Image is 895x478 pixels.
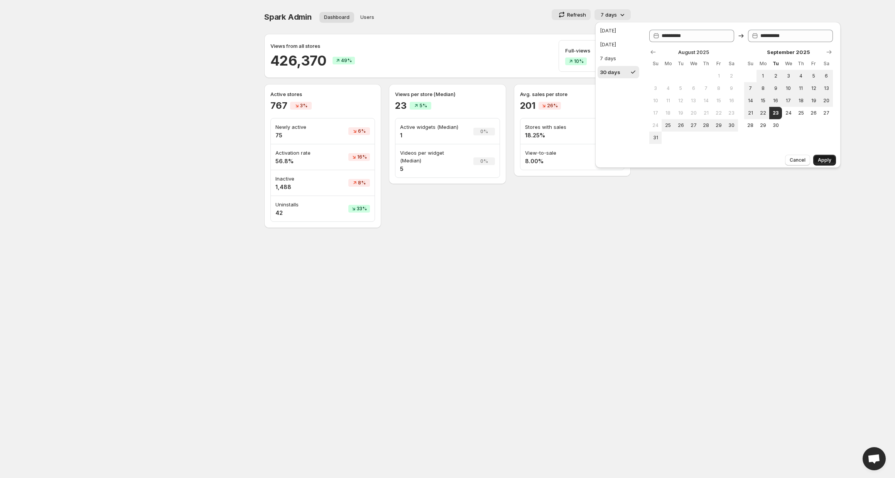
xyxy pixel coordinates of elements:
span: 28 [703,122,709,128]
button: Monday August 18 2025 [662,107,674,119]
button: Saturday August 23 2025 [725,107,738,119]
h4: 8.00% [525,157,580,165]
p: Inactive [275,175,328,182]
h2: 201 [520,100,535,112]
th: Wednesday [687,57,700,70]
span: 1 [760,73,766,79]
th: Monday [757,57,769,70]
span: 10 [785,85,792,91]
span: 3% [300,103,307,109]
button: Saturday September 13 2025 [820,82,833,95]
th: Wednesday [782,57,795,70]
span: We [785,61,792,67]
p: Active widgets (Median) [400,123,464,131]
span: 13 [690,98,697,104]
th: Monday [662,57,674,70]
div: Open chat [863,447,886,470]
span: Th [798,61,804,67]
button: Monday August 4 2025 [662,82,674,95]
button: Thursday August 7 2025 [700,82,713,95]
button: Cancel [785,155,810,166]
p: Views per store (Median) [395,90,500,98]
p: Views from all stores [270,42,320,50]
p: Videos per widget (Median) [400,149,464,164]
button: Friday August 15 2025 [713,95,725,107]
button: Thursday August 21 2025 [700,107,713,119]
button: Saturday August 9 2025 [725,82,738,95]
p: Stores with sales [525,123,580,131]
button: Monday September 22 2025 [757,107,769,119]
span: Tu [677,61,684,67]
h4: 18.25% [525,132,580,139]
span: 8 [716,85,722,91]
button: Monday September 15 2025 [757,95,769,107]
button: Refresh [552,9,591,20]
span: 6 [823,73,830,79]
span: We [690,61,697,67]
button: 7 days [594,9,631,20]
p: Activation rate [275,149,328,157]
span: 49% [341,57,352,64]
span: 2 [772,73,779,79]
span: Th [703,61,709,67]
button: End of range Today Tuesday September 23 2025 [769,107,782,119]
span: 14 [703,98,709,104]
button: Saturday September 20 2025 [820,95,833,107]
th: Friday [713,57,725,70]
div: 30 days [600,68,620,76]
span: 9 [728,85,735,91]
button: Monday September 8 2025 [757,82,769,95]
th: Sunday [649,57,662,70]
button: Wednesday August 13 2025 [687,95,700,107]
span: 4 [665,85,671,91]
span: 21 [747,110,754,116]
span: 20 [823,98,830,104]
span: 10 [652,98,659,104]
span: 11 [798,85,804,91]
span: 27 [823,110,830,116]
h4: 1,488 [275,183,328,191]
h4: 56.8% [275,157,328,165]
h2: 426,370 [270,51,326,70]
span: 5% [419,103,427,109]
span: Tu [772,61,779,67]
th: Tuesday [674,57,687,70]
button: Saturday September 27 2025 [820,107,833,119]
button: 30 days [598,66,639,78]
button: Tuesday August 19 2025 [674,107,687,119]
button: Wednesday August 6 2025 [687,82,700,95]
button: Sunday September 28 2025 [744,119,757,132]
span: 23 [728,110,735,116]
button: Tuesday September 16 2025 [769,95,782,107]
span: 16% [357,154,367,160]
button: Wednesday September 17 2025 [782,95,795,107]
button: Friday August 29 2025 [713,119,725,132]
span: 7 [703,85,709,91]
th: Sunday [744,57,757,70]
span: 15 [760,98,766,104]
span: 9 [772,85,779,91]
th: Thursday [795,57,807,70]
button: Thursday September 4 2025 [795,70,807,82]
span: 3 [785,73,792,79]
span: 0% [480,128,488,135]
span: Su [652,61,659,67]
span: 24 [652,122,659,128]
button: Thursday September 11 2025 [795,82,807,95]
button: Monday September 1 2025 [757,70,769,82]
th: Friday [807,57,820,70]
span: 13 [823,85,830,91]
span: 30 [728,122,735,128]
button: Wednesday September 24 2025 [782,107,795,119]
button: Wednesday September 10 2025 [782,82,795,95]
span: 22 [760,110,766,116]
span: 15 [716,98,722,104]
th: Saturday [820,57,833,70]
button: Show previous month, July 2025 [648,47,659,57]
span: 6% [358,128,366,134]
span: 8% [358,180,366,186]
span: Cancel [790,157,805,163]
button: Tuesday September 2 2025 [769,70,782,82]
p: View-to-sale [525,149,580,157]
button: Saturday August 30 2025 [725,119,738,132]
